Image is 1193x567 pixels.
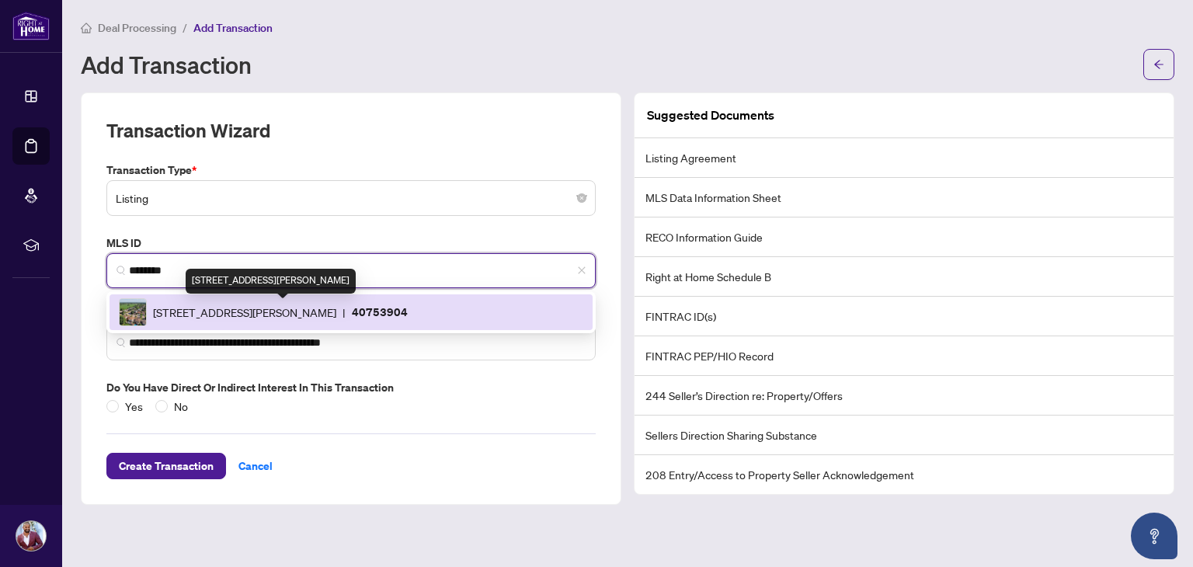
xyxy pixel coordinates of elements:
[635,336,1174,376] li: FINTRAC PEP/HIO Record
[106,162,596,179] label: Transaction Type
[116,183,586,213] span: Listing
[81,52,252,77] h1: Add Transaction
[186,269,356,294] div: [STREET_ADDRESS][PERSON_NAME]
[106,118,270,143] h2: Transaction Wizard
[238,454,273,478] span: Cancel
[16,521,46,551] img: Profile Icon
[117,338,126,347] img: search_icon
[119,398,149,415] span: Yes
[647,106,774,125] article: Suggested Documents
[168,398,194,415] span: No
[106,235,596,252] label: MLS ID
[226,453,285,479] button: Cancel
[635,217,1174,257] li: RECO Information Guide
[193,21,273,35] span: Add Transaction
[1153,59,1164,70] span: arrow-left
[635,376,1174,416] li: 244 Seller’s Direction re: Property/Offers
[635,416,1174,455] li: Sellers Direction Sharing Substance
[119,454,214,478] span: Create Transaction
[98,21,176,35] span: Deal Processing
[635,138,1174,178] li: Listing Agreement
[635,178,1174,217] li: MLS Data Information Sheet
[1131,513,1177,559] button: Open asap
[12,12,50,40] img: logo
[117,266,126,275] img: search_icon
[183,19,187,37] li: /
[577,193,586,203] span: close-circle
[635,297,1174,336] li: FINTRAC ID(s)
[635,455,1174,494] li: 208 Entry/Access to Property Seller Acknowledgement
[577,266,586,275] span: close
[106,307,596,324] label: Property Address
[81,23,92,33] span: home
[106,379,596,396] label: Do you have direct or indirect interest in this transaction
[635,257,1174,297] li: Right at Home Schedule B
[106,453,226,479] button: Create Transaction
